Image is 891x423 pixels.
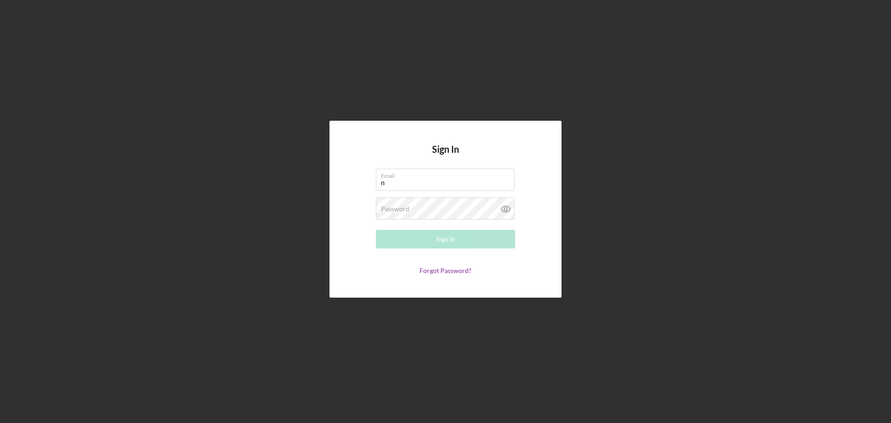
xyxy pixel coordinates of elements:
h4: Sign In [432,144,459,169]
label: Email [381,169,515,179]
label: Password [381,205,409,213]
div: Sign In [436,230,455,248]
button: Sign In [376,230,515,248]
a: Forgot Password? [420,267,471,274]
